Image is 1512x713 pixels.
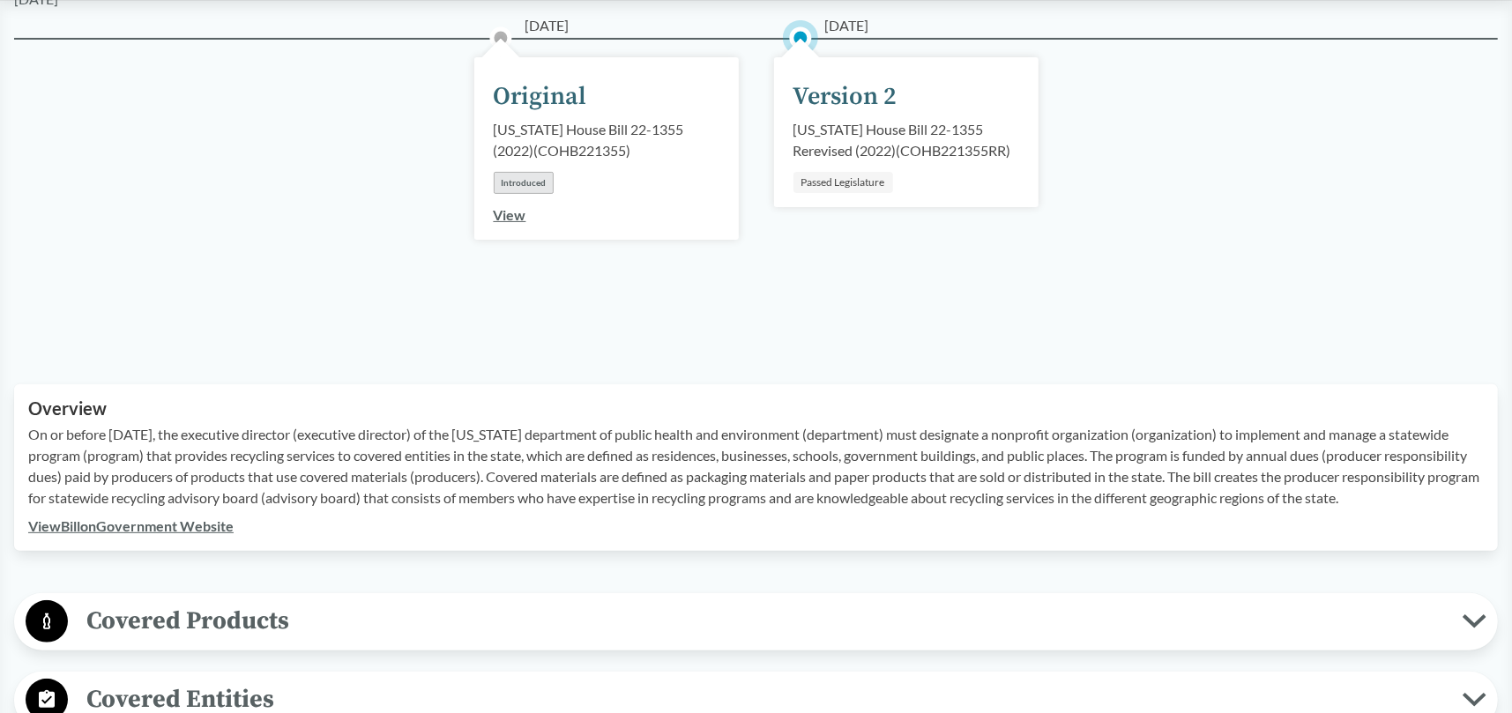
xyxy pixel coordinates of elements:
[20,599,1492,644] button: Covered Products
[28,517,234,534] a: ViewBillonGovernment Website
[825,15,869,36] span: [DATE]
[28,398,1484,419] h2: Overview
[494,78,587,115] div: Original
[494,206,526,223] a: View
[793,78,898,115] div: Version 2
[28,424,1484,509] p: On or before [DATE], the executive director (executive director) of the [US_STATE] department of ...
[793,172,893,193] div: Passed Legislature
[525,15,570,36] span: [DATE]
[68,601,1463,641] span: Covered Products
[494,172,554,194] div: Introduced
[793,119,1019,161] div: [US_STATE] House Bill 22-1355 Rerevised (2022) ( COHB221355RR )
[494,119,719,161] div: [US_STATE] House Bill 22-1355 (2022) ( COHB221355 )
